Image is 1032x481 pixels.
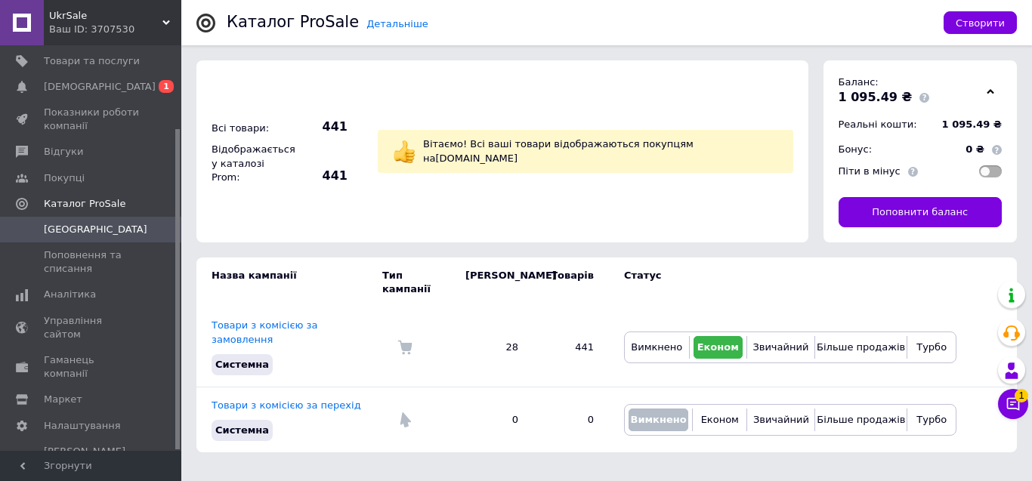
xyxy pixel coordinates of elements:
[817,341,905,353] span: Більше продажів
[942,119,1002,130] span: 1 095.49 ₴
[533,307,609,387] td: 441
[159,80,174,93] span: 1
[697,409,743,431] button: Економ
[839,197,1003,227] a: Поповнити баланс
[397,340,412,355] img: Комісія за замовлення
[966,144,984,156] span: 0 ₴
[397,412,412,427] img: Комісія за перехід
[393,140,416,163] img: :+1:
[629,409,688,431] button: Вимкнено
[630,414,686,425] span: Вимкнено
[227,14,359,30] div: Каталог ProSale
[215,424,269,436] span: Системна
[629,336,685,359] button: Вимкнено
[44,248,140,276] span: Поповнення та списання
[44,106,140,133] span: Показники роботи компанії
[450,257,533,307] td: [PERSON_NAME]
[49,9,162,23] span: UkrSale
[44,80,156,94] span: [DEMOGRAPHIC_DATA]
[694,336,743,359] button: Економ
[295,168,348,184] span: 441
[911,409,952,431] button: Турбо
[382,257,450,307] td: Тип кампанії
[366,18,428,29] a: Детальніше
[212,319,317,344] a: Товари з комісією за замовлення
[208,139,291,188] div: Відображається у каталозі Prom:
[751,336,811,359] button: Звичайний
[817,414,905,425] span: Більше продажів
[208,118,291,139] div: Всі товари:
[956,17,1005,29] span: Створити
[215,359,269,370] span: Системна
[44,393,82,406] span: Маркет
[916,414,947,425] span: Турбо
[944,11,1017,34] button: Створити
[44,54,140,68] span: Товари та послуги
[44,353,140,381] span: Гаманець компанії
[44,419,121,433] span: Налаштування
[819,336,903,359] button: Більше продажів
[911,336,952,359] button: Турбо
[751,409,811,431] button: Звичайний
[419,134,782,168] div: Вітаємо! Всі ваші товари відображаються покупцям на [DOMAIN_NAME]
[701,414,739,425] span: Економ
[872,205,968,219] span: Поповнити баланс
[450,387,533,452] td: 0
[49,23,181,36] div: Ваш ID: 3707530
[450,307,533,387] td: 28
[752,341,808,353] span: Звичайний
[839,76,879,88] span: Баланс:
[631,341,682,353] span: Вимкнено
[998,389,1028,419] button: Чат з покупцем1
[44,197,125,211] span: Каталог ProSale
[1015,389,1028,402] span: 1
[44,171,85,185] span: Покупці
[44,288,96,301] span: Аналітика
[44,223,147,236] span: [GEOGRAPHIC_DATA]
[753,414,809,425] span: Звичайний
[609,257,956,307] td: Статус
[295,119,348,135] span: 441
[916,341,947,353] span: Турбо
[839,119,917,130] span: Реальні кошти:
[697,341,739,353] span: Економ
[44,145,83,159] span: Відгуки
[196,257,382,307] td: Назва кампанії
[839,165,901,177] span: Піти в мінус
[44,314,140,341] span: Управління сайтом
[533,257,609,307] td: Товарів
[839,143,873,155] span: Бонус:
[819,409,903,431] button: Більше продажів
[212,399,361,411] a: Товари з комісією за перехід
[839,90,913,104] span: 1 095.49 ₴
[533,387,609,452] td: 0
